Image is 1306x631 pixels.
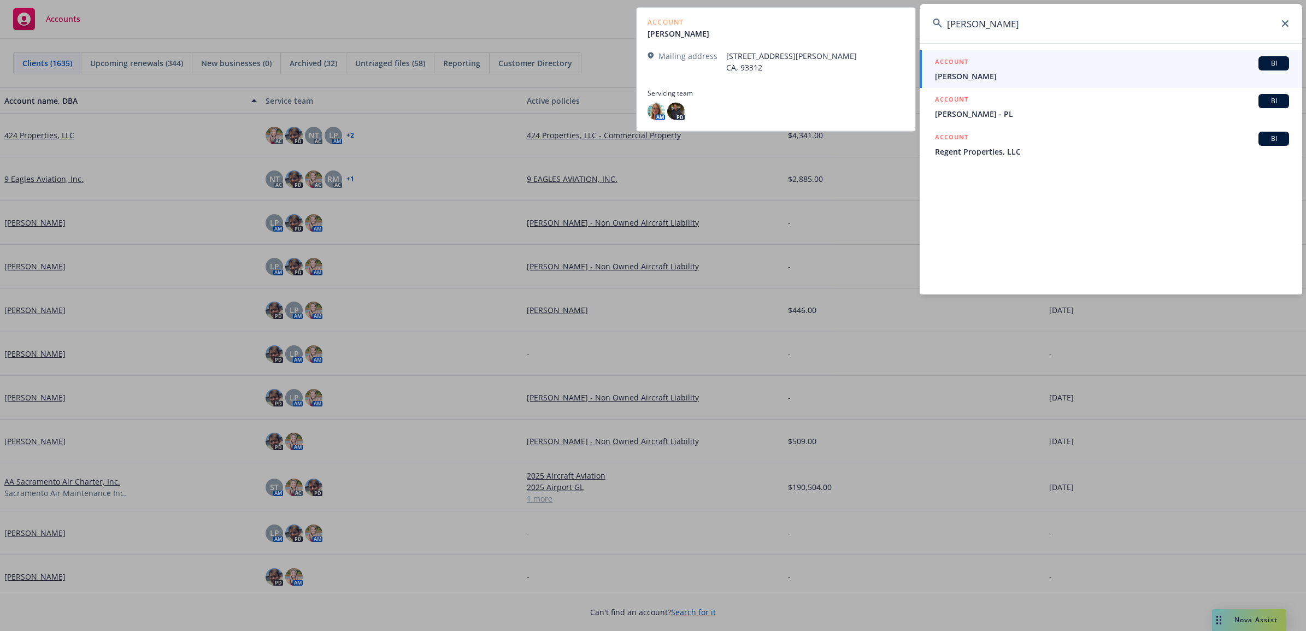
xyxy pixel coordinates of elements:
[920,88,1302,126] a: ACCOUNTBI[PERSON_NAME] - PL
[1263,134,1285,144] span: BI
[935,108,1289,120] span: [PERSON_NAME] - PL
[935,70,1289,82] span: [PERSON_NAME]
[920,50,1302,88] a: ACCOUNTBI[PERSON_NAME]
[935,132,968,145] h5: ACCOUNT
[935,56,968,69] h5: ACCOUNT
[920,126,1302,163] a: ACCOUNTBIRegent Properties, LLC
[1263,58,1285,68] span: BI
[935,94,968,107] h5: ACCOUNT
[935,146,1289,157] span: Regent Properties, LLC
[920,4,1302,43] input: Search...
[1263,96,1285,106] span: BI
